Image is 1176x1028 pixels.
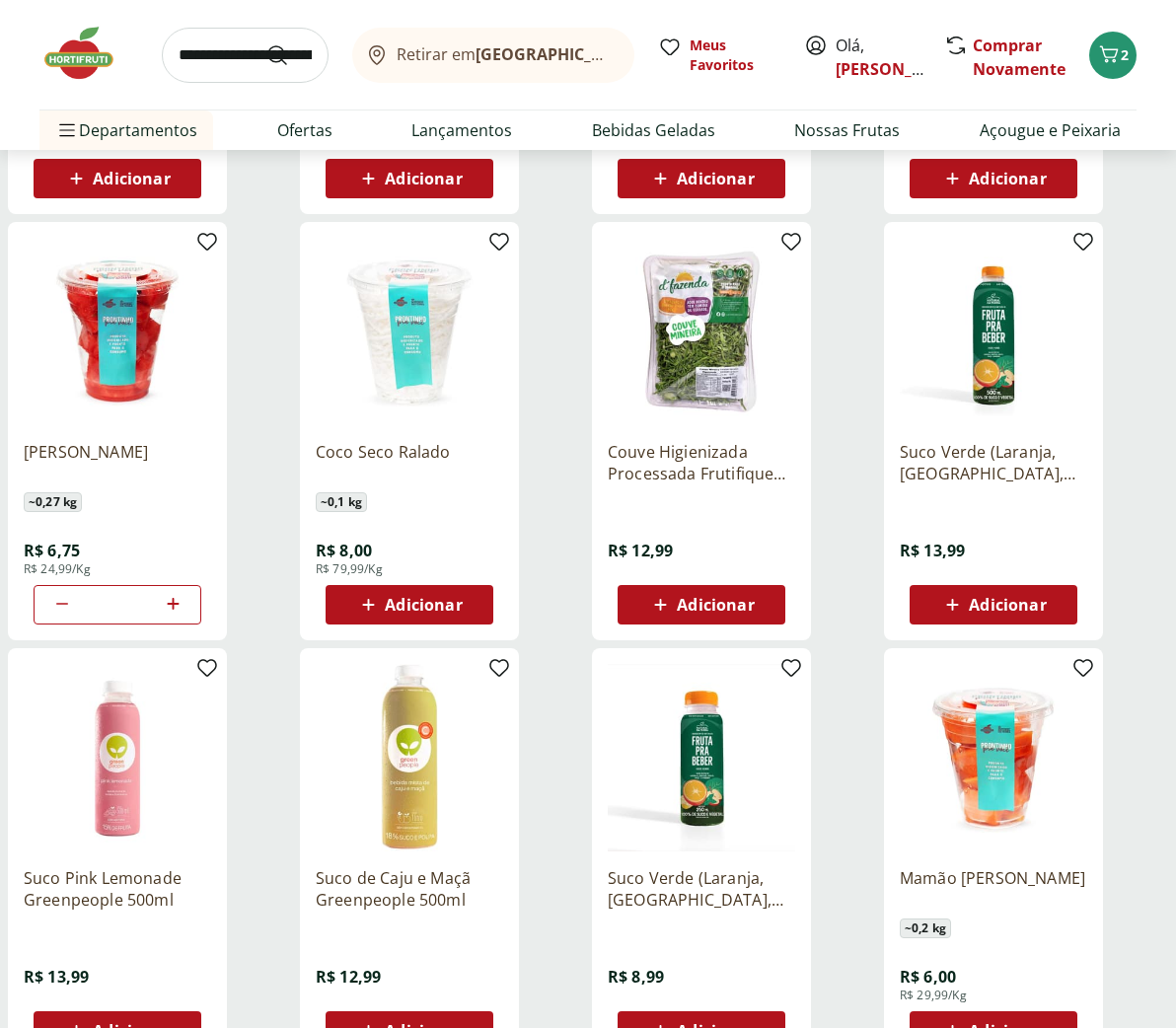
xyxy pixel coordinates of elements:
span: R$ 12,99 [608,540,673,561]
button: Submit Search [265,43,313,67]
button: Adicionar [910,159,1077,198]
a: Suco de Caju e Maçã Greenpeople 500ml [316,867,503,911]
span: Departamentos [55,107,197,154]
a: Nossas Frutas [794,118,900,142]
span: R$ 24,99/Kg [24,561,91,577]
a: Couve Higienizada Processada Frutifique 150g [608,441,795,484]
span: ~ 0,1 kg [316,492,367,512]
a: Lançamentos [411,118,512,142]
a: Comprar Novamente [973,35,1066,80]
span: Adicionar [969,597,1046,613]
span: Olá, [836,34,923,81]
span: Adicionar [969,171,1046,186]
span: R$ 12,99 [316,966,381,988]
span: R$ 13,99 [24,966,89,988]
img: Suco Verde (Laranja, Hortelã, Couve, Maça e Gengibre) 250ml [608,664,795,851]
span: 2 [1121,45,1129,64]
span: Adicionar [677,171,754,186]
img: Mamão Cortadinho [900,664,1087,851]
span: R$ 8,00 [316,540,372,561]
a: Meus Favoritos [658,36,780,75]
button: Carrinho [1089,32,1137,79]
button: Menu [55,107,79,154]
img: Suco de Caju e Maçã Greenpeople 500ml [316,664,503,851]
span: ~ 0,2 kg [900,918,951,938]
span: R$ 29,99/Kg [900,988,967,1003]
a: [PERSON_NAME] [836,58,964,80]
span: Retirar em [397,45,615,63]
button: Adicionar [326,159,493,198]
a: Coco Seco Ralado [316,441,503,484]
a: Suco Verde (Laranja, [GEOGRAPHIC_DATA], Couve, Maça e [GEOGRAPHIC_DATA]) 500ml [900,441,1087,484]
span: Adicionar [677,597,754,613]
button: Adicionar [910,585,1077,624]
span: Meus Favoritos [690,36,780,75]
span: R$ 6,75 [24,540,80,561]
a: Suco Pink Lemonade Greenpeople 500ml [24,867,211,911]
img: Suco Verde (Laranja, Hortelã, Couve, Maça e Gengibre) 500ml [900,238,1087,425]
span: Adicionar [385,597,462,613]
a: [PERSON_NAME] [24,441,211,484]
button: Adicionar [34,159,201,198]
a: Suco Verde (Laranja, [GEOGRAPHIC_DATA], Couve, Maça e Gengibre) 250ml [608,867,795,911]
img: Hortifruti [39,24,138,83]
span: R$ 8,99 [608,966,664,988]
button: Adicionar [326,585,493,624]
img: Melancia Cortadinha [24,238,211,425]
a: Mamão [PERSON_NAME] [900,867,1087,911]
a: Ofertas [277,118,332,142]
span: R$ 13,99 [900,540,965,561]
button: Retirar em[GEOGRAPHIC_DATA]/[GEOGRAPHIC_DATA] [352,28,634,83]
input: search [162,28,329,83]
a: Açougue e Peixaria [980,118,1121,142]
a: Bebidas Geladas [592,118,715,142]
span: R$ 6,00 [900,966,956,988]
img: Suco Pink Lemonade Greenpeople 500ml [24,664,211,851]
img: Coco Seco Ralado [316,238,503,425]
b: [GEOGRAPHIC_DATA]/[GEOGRAPHIC_DATA] [476,43,808,65]
span: Adicionar [93,171,170,186]
button: Adicionar [618,585,785,624]
span: R$ 79,99/Kg [316,561,383,577]
span: Adicionar [385,171,462,186]
button: Adicionar [618,159,785,198]
img: Couve Higienizada Processada Frutifique 150g [608,238,795,425]
span: ~ 0,27 kg [24,492,82,512]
